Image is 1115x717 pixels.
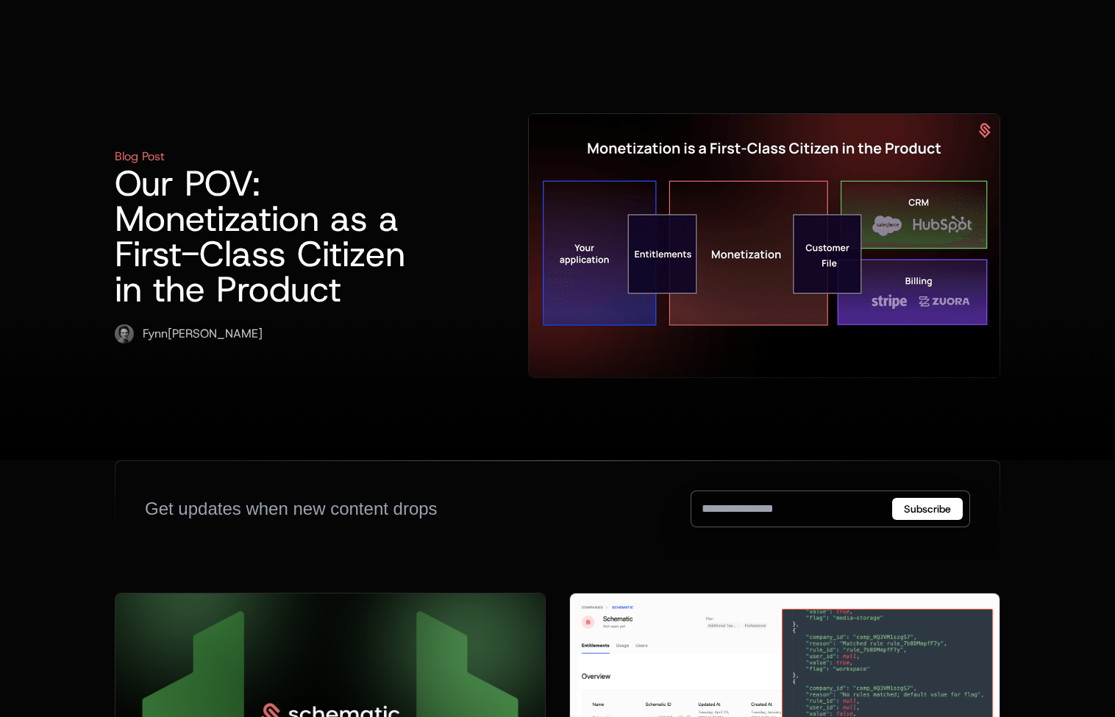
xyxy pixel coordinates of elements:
a: Blog PostOur POV: Monetization as a First-Class Citizen in the ProductfynnFynn[PERSON_NAME]Moneti... [115,113,1000,378]
h1: Our POV: Monetization as a First-Class Citizen in the Product [115,165,434,307]
div: Blog Post [115,148,165,165]
button: Subscribe [892,498,963,520]
div: Get updates when new content drops [145,497,438,521]
img: Monetization as First Class [529,114,1000,377]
